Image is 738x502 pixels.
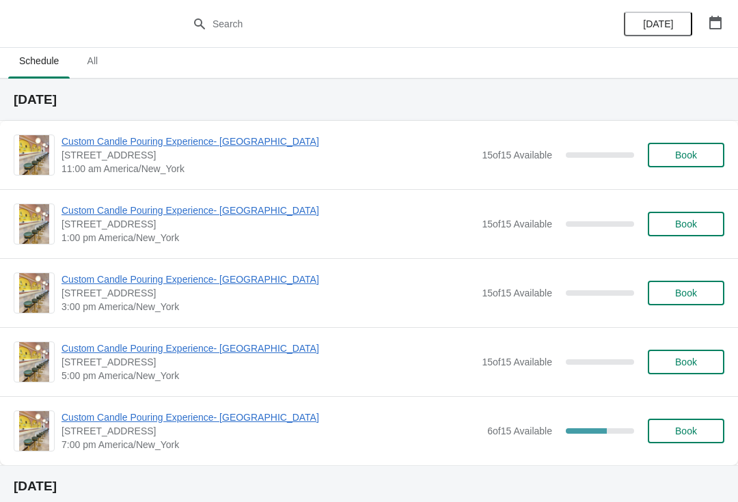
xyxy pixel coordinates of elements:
span: Custom Candle Pouring Experience- [GEOGRAPHIC_DATA] [61,341,475,355]
h2: [DATE] [14,479,724,493]
span: 5:00 pm America/New_York [61,369,475,382]
span: [STREET_ADDRESS] [61,148,475,162]
img: Custom Candle Pouring Experience- Delray Beach | 415 East Atlantic Avenue, Delray Beach, FL, USA ... [19,342,49,382]
span: [STREET_ADDRESS] [61,424,480,438]
span: 6 of 15 Available [487,426,552,436]
input: Search [212,12,553,36]
button: [DATE] [624,12,692,36]
span: Custom Candle Pouring Experience- [GEOGRAPHIC_DATA] [61,204,475,217]
span: 7:00 pm America/New_York [61,438,480,451]
span: 15 of 15 Available [482,219,552,229]
img: Custom Candle Pouring Experience- Delray Beach | 415 East Atlantic Avenue, Delray Beach, FL, USA ... [19,411,49,451]
span: Custom Candle Pouring Experience- [GEOGRAPHIC_DATA] [61,410,480,424]
span: Book [675,219,697,229]
img: Custom Candle Pouring Experience- Delray Beach | 415 East Atlantic Avenue, Delray Beach, FL, USA ... [19,204,49,244]
button: Book [648,350,724,374]
span: 15 of 15 Available [482,357,552,367]
span: 15 of 15 Available [482,288,552,298]
span: [STREET_ADDRESS] [61,217,475,231]
h2: [DATE] [14,93,724,107]
span: Custom Candle Pouring Experience- [GEOGRAPHIC_DATA] [61,273,475,286]
button: Book [648,281,724,305]
span: [STREET_ADDRESS] [61,286,475,300]
span: Book [675,426,697,436]
span: 1:00 pm America/New_York [61,231,475,245]
span: 3:00 pm America/New_York [61,300,475,313]
button: Book [648,419,724,443]
span: Book [675,288,697,298]
span: 11:00 am America/New_York [61,162,475,176]
span: Custom Candle Pouring Experience- [GEOGRAPHIC_DATA] [61,135,475,148]
span: 15 of 15 Available [482,150,552,161]
span: All [75,48,109,73]
img: Custom Candle Pouring Experience- Delray Beach | 415 East Atlantic Avenue, Delray Beach, FL, USA ... [19,273,49,313]
span: [DATE] [643,18,673,29]
button: Book [648,212,724,236]
button: Book [648,143,724,167]
span: Schedule [8,48,70,73]
img: Custom Candle Pouring Experience- Delray Beach | 415 East Atlantic Avenue, Delray Beach, FL, USA ... [19,135,49,175]
span: Book [675,150,697,161]
span: [STREET_ADDRESS] [61,355,475,369]
span: Book [675,357,697,367]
